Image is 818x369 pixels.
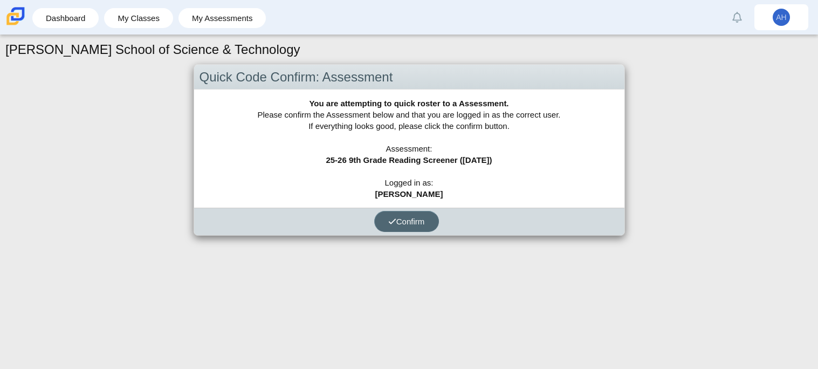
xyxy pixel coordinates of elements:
b: 25-26 9th Grade Reading Screener ([DATE]) [326,155,492,165]
span: Confirm [388,217,425,226]
a: My Classes [109,8,168,28]
span: AH [776,13,786,21]
a: Carmen School of Science & Technology [4,20,27,29]
button: Confirm [374,211,439,232]
a: My Assessments [184,8,261,28]
b: [PERSON_NAME] [375,189,443,199]
img: Carmen School of Science & Technology [4,5,27,28]
a: AH [754,4,808,30]
b: You are attempting to quick roster to a Assessment. [309,99,508,108]
div: Please confirm the Assessment below and that you are logged in as the correct user. If everything... [194,90,624,208]
a: Alerts [725,5,749,29]
a: Dashboard [38,8,93,28]
h1: [PERSON_NAME] School of Science & Technology [5,40,300,59]
div: Quick Code Confirm: Assessment [194,65,624,90]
